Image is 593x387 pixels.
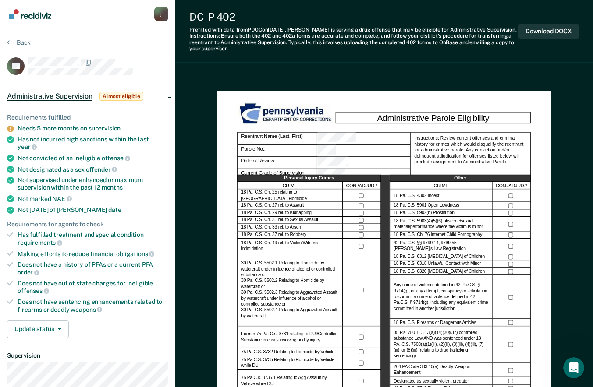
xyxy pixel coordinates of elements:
label: 18 Pa. C.S. Ch. 37 rel. to Robbery [241,232,306,238]
div: Making efforts to reduce financial [18,250,168,258]
label: 75 Pa.C.S. 3735 Relating to Homicide by Vehicle while DUI [241,357,339,369]
div: j [154,7,168,21]
label: 18 Pa. C.S. 6318 Unlawful Contact with Minor [394,261,481,267]
div: CRIME [237,182,343,190]
button: Download DOCX [518,24,579,39]
label: 18 Pa. C.S. Ch. 29 rel. to Kidnapping [241,211,312,216]
div: CRIME [390,182,493,190]
label: Former 75 Pa. C.s. 3731 relating to DUI/Controlled Substance in cases involving bodily injury [241,332,339,344]
button: Update status [7,320,69,338]
div: Current Grade of Supervision [237,169,316,181]
label: 18 Pa. C.S. Firearms or Dangerous Articles [394,320,476,326]
div: Does not have out of state charges for ineligible [18,280,168,295]
div: Does not have a history of PFAs or a current PFA order [18,261,168,276]
div: Does not have sentencing enhancements related to firearms or deadly [18,298,168,313]
div: Prefilled with data from PDOC on [DATE] . [PERSON_NAME] is serving a drug offense that may be eli... [189,27,518,52]
div: Not designated as a sex [18,165,168,173]
div: Not marked [18,195,168,203]
label: 18 Pa. C.S. Ch. 49 rel. to Victim/Witness Intimidation [241,240,339,252]
label: 18 Pa. C.S. Ch. 76 Internet Child Pornography [394,232,483,238]
img: Recidiviz [9,9,51,19]
span: NAE [52,195,71,202]
span: weapons [71,306,102,313]
div: Reentrant Name (Last, First) [316,132,410,145]
div: Not convicted of an ineligible [18,154,168,162]
div: Date of Review: [237,157,316,169]
span: months [102,184,123,191]
label: 18 Pa. C.S. Ch. 25 relating to [GEOGRAPHIC_DATA]. Homicide [241,190,339,202]
div: Administrative Parole Eligibility [336,112,531,124]
img: PDOC Logo [237,102,335,127]
label: 75 Pa.C.S. 3732 Relating to Homicide by Vehicle [241,349,334,355]
span: offender [86,166,117,173]
label: 18 Pa. C.S. 6320 [MEDICAL_DATA] of Children [394,269,485,274]
div: DC-P 402 [189,11,518,23]
label: 18 Pa. C.S. Ch. 33 rel. to Arson [241,225,301,231]
span: year [18,143,37,150]
label: 18 Pa. C.S. Ch. 27 rel. to Assault [241,203,304,209]
div: Other [390,175,531,183]
div: Has fulfilled treatment and special condition [18,231,168,246]
div: Current Grade of Supervision [316,169,410,181]
span: obligations [116,250,154,257]
div: CON./ADJUD.* [343,182,381,190]
label: 18 Pa. C.S. 5901 Open Lewdness [394,203,459,209]
div: Requirements fulfilled [7,114,168,121]
span: offenses [18,287,49,294]
span: date [108,206,121,213]
span: offense [102,155,130,162]
label: 18 Pa. C.S. 5903(4)(5)(6) obscene/sexual material/performance where the victim is minor [394,218,489,230]
button: Profile dropdown button [154,7,168,21]
label: Any crime of violence defined in 42 Pa.C.S. § 9714(g), or any attempt, conspiracy or solicitation... [394,283,489,312]
div: Has not incurred high sanctions within the last [18,136,168,151]
button: Back [7,39,31,46]
div: Instructions: Review current offenses and criminal history for crimes which would disqualify the ... [411,132,531,181]
div: Reentrant Name (Last, First) [237,132,316,145]
label: 18 Pa. C.S. 6312 [MEDICAL_DATA] of Children [394,254,485,260]
label: 30 Pa. C.S. 5502.1 Relating to Homicide by watercraft under influence of alcohol or controlled su... [241,261,339,319]
div: Parole No.: [316,145,410,157]
span: Administrative Supervision [7,92,92,101]
div: Parole No.: [237,145,316,157]
div: Date of Review: [316,157,410,169]
div: Not [DATE] of [PERSON_NAME] [18,206,168,214]
div: Not supervised under enhanced or maximum supervision within the past 12 [18,176,168,191]
div: Requirements for agents to check [7,221,168,228]
label: Designated as sexually violent predator [394,378,469,384]
label: 18 Pa. C.S. 5902(b) Prostitution [394,211,455,216]
span: Almost eligible [99,92,143,101]
span: requirements [18,239,62,246]
label: 204 PA Code 303.10(a) Deadly Weapon Enhancement [394,365,489,376]
label: 18 Pa. C.S. 4302 Incest [394,193,440,199]
dt: Supervision [7,352,168,359]
iframe: Intercom live chat [563,357,584,378]
div: Needs 5 more months on supervision [18,125,168,132]
label: 35 P.s. 780-113 13(a)(14)(30)(37) controlled substance Law AND was sentenced under 18 PA. C.S. 75... [394,330,489,359]
label: 42 Pa. C.S. §§ 9799.14, 9799.55 [PERSON_NAME]’s Law Registration [394,240,489,252]
div: CON./ADJUD.* [493,182,531,190]
label: 18 Pa. C.S. Ch. 31 rel. to Sexual Assault [241,218,318,223]
div: Personal Injury Crimes [237,175,381,183]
